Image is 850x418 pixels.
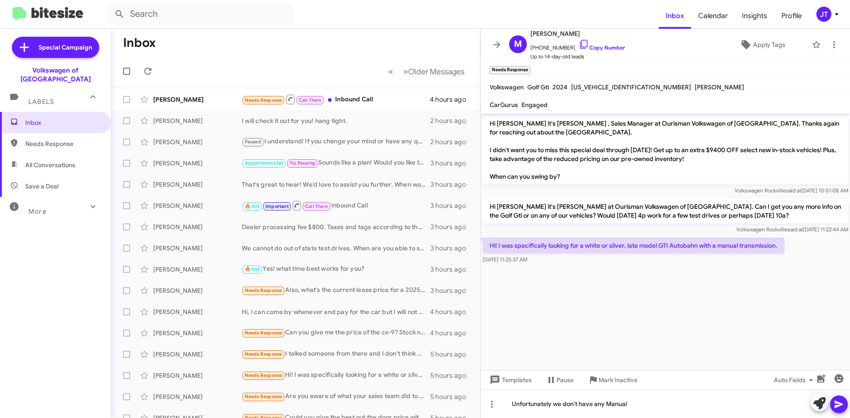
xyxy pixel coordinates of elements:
span: Needs Response [245,288,282,293]
button: Auto Fields [767,372,823,388]
div: [PERSON_NAME] [153,265,242,274]
button: Next [398,62,470,81]
h1: Inbox [123,36,156,50]
span: 🔥 Hot [245,266,260,272]
span: Call Them [299,97,322,103]
div: Also, what's the current lease price for a 2025 VW ID.4? I see this online [242,285,430,295]
p: Hi [PERSON_NAME] it's [PERSON_NAME] , Sales Manager at Ourisman Volkswagen of [GEOGRAPHIC_DATA]. ... [483,115,848,184]
span: Call Them [305,203,328,209]
div: Inbound Call [242,94,430,105]
div: [PERSON_NAME] [153,95,242,104]
span: [US_VEHICLE_IDENTIFICATION_NUMBER] [571,83,691,91]
span: Important [266,203,289,209]
span: Auto Fields [774,372,816,388]
div: Unfortunately we don't have any Manual [481,390,850,418]
button: Pause [539,372,581,388]
div: JT [816,7,831,22]
div: 4 hours ago [430,307,473,316]
span: Special Campaign [39,43,92,52]
span: « [388,66,393,77]
span: Mark Inactive [599,372,637,388]
div: [PERSON_NAME] [153,116,242,125]
span: M [514,37,522,51]
div: [PERSON_NAME] [153,222,242,231]
div: Hi! I was specifically looking for a white or silver, late model GTI Autobahn with a manual trans... [242,370,430,380]
input: Search [107,4,293,25]
div: [PERSON_NAME] [153,201,242,210]
span: [PERSON_NAME] [530,28,625,39]
span: All Conversations [25,161,75,169]
div: [PERSON_NAME] [153,244,242,253]
div: [PERSON_NAME] [153,307,242,316]
span: Needs Response [245,351,282,357]
span: Try Pausing [290,160,315,166]
span: Paused [245,139,261,145]
span: said at [786,187,801,194]
div: Inbound Call [242,200,430,211]
div: 4 hours ago [430,329,473,337]
span: Needs Response [245,330,282,336]
div: Yes! what time best works for you? [242,264,430,274]
span: Templates [488,372,532,388]
span: 🔥 Hot [245,203,260,209]
span: Older Messages [408,67,464,77]
nav: Page navigation example [383,62,470,81]
a: Special Campaign [12,37,99,58]
span: Needs Response [245,394,282,399]
span: Needs Response [245,372,282,378]
div: 5 hours ago [430,371,473,380]
div: 4 hours ago [430,95,473,104]
a: Copy Number [579,44,625,51]
span: [PERSON_NAME] [695,83,744,91]
div: [PERSON_NAME] [153,138,242,146]
span: Apply Tags [753,37,785,53]
span: Inbox [659,3,691,29]
p: Hi! I was specifically looking for a white or silver, late model GTI Autobahn with a manual trans... [483,238,784,253]
span: said at [788,226,803,233]
span: Volkswagen [490,83,524,91]
div: Sounds like a plan! Would you like to stop by this upcoming [DATE]? [242,158,430,168]
span: More [28,207,46,215]
button: Apply Tags [717,37,807,53]
div: We cannot do out of state test drives. When are you able to stop by? [242,244,430,253]
div: 2 hours ago [430,116,473,125]
div: Can you give me the price of the cx-9? Stock number DM11091 [242,328,430,338]
button: Previous [383,62,398,81]
div: 3 hours ago [430,244,473,253]
span: Engaged [522,101,548,109]
span: Needs Response [25,139,100,148]
div: 2 hours ago [430,138,473,146]
span: Volkswagen Rockville [DATE] 11:22:44 AM [736,226,848,233]
span: » [403,66,408,77]
div: [PERSON_NAME] [153,392,242,401]
a: Calendar [691,3,735,29]
div: 3 hours ago [430,222,473,231]
div: [PERSON_NAME] [153,371,242,380]
div: [PERSON_NAME] [153,329,242,337]
div: I will check it out for you! hang tight. [242,116,430,125]
div: [PERSON_NAME] [153,286,242,295]
span: 2024 [552,83,568,91]
span: Appointment Set [245,160,284,166]
span: CarGurus [490,101,518,109]
span: Pause [556,372,574,388]
span: Save a Deal [25,182,58,191]
div: Dealer processing fee $800. Taxes and tags according to the state you are registering the vehicle... [242,222,430,231]
a: Insights [735,3,774,29]
div: 5 hours ago [430,392,473,401]
div: [PERSON_NAME] [153,350,242,359]
p: Hi [PERSON_NAME] it's [PERSON_NAME] at Ourisman Volkswagen of [GEOGRAPHIC_DATA]. Can I get you an... [483,199,848,223]
small: Needs Response [490,66,530,74]
div: That's great to hear! We’d love to assist you further. When would be a convenient time for you to... [242,180,430,189]
span: Golf Gti [527,83,549,91]
span: [PHONE_NUMBER] [530,39,625,52]
button: JT [809,7,840,22]
button: Templates [481,372,539,388]
div: [PERSON_NAME] [153,180,242,189]
div: [PERSON_NAME] [153,159,242,168]
div: 3 hours ago [430,201,473,210]
span: Profile [774,3,809,29]
button: Mark Inactive [581,372,645,388]
div: 3 hours ago [430,159,473,168]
